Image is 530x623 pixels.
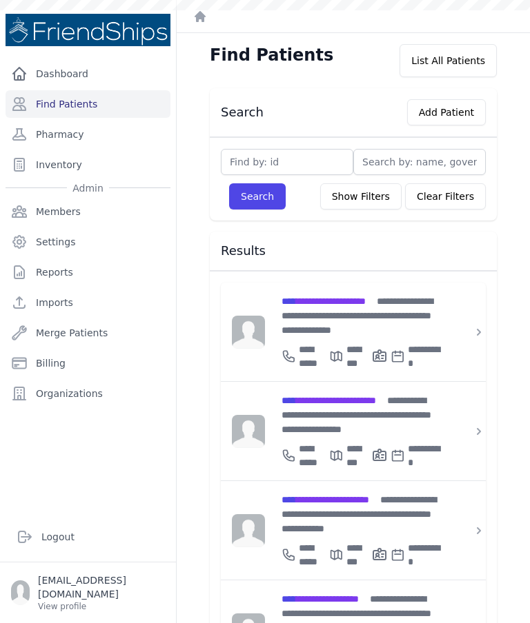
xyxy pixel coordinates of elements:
img: Medical Missions EMR [6,14,170,46]
a: Logout [11,523,165,551]
a: Reports [6,258,170,286]
a: Organizations [6,380,170,407]
input: Find by: id [221,149,353,175]
a: Pharmacy [6,121,170,148]
a: Dashboard [6,60,170,88]
input: Search by: name, government id or phone [353,149,486,175]
img: person-242608b1a05df3501eefc295dc1bc67a.jpg [232,415,265,448]
a: Inventory [6,151,170,178]
span: Admin [67,181,109,195]
a: Imports [6,289,170,316]
a: Settings [6,228,170,256]
img: person-242608b1a05df3501eefc295dc1bc67a.jpg [232,316,265,349]
a: Members [6,198,170,225]
div: List All Patients [400,44,497,77]
h1: Find Patients [210,44,333,66]
button: Add Patient [407,99,486,125]
button: Search [229,183,286,210]
p: View profile [38,601,165,612]
h3: Search [221,104,264,121]
img: person-242608b1a05df3501eefc295dc1bc67a.jpg [232,514,265,547]
a: Find Patients [6,90,170,118]
h3: Results [221,243,486,259]
button: Clear Filters [405,183,486,210]
a: Billing [6,349,170,377]
button: Show Filters [320,183,402,210]
a: Merge Patients [6,319,170,347]
p: [EMAIL_ADDRESS][DOMAIN_NAME] [38,573,165,601]
a: [EMAIL_ADDRESS][DOMAIN_NAME] View profile [11,573,165,612]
